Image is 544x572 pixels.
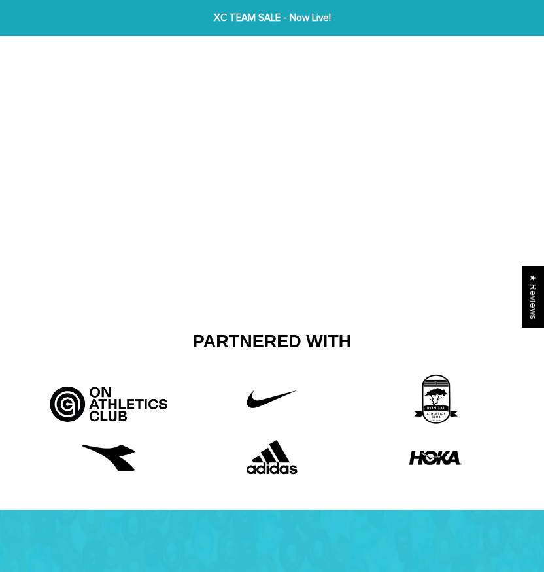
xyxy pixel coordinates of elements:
img: Untitled-1_42f22808-10d6-43b8-a0fd-fffce8cf9462.png [233,373,311,425]
img: 3rd_partner.png [396,373,475,425]
div: Click to open Judge.me floating reviews tab [522,266,544,328]
h2: Partnered With [37,331,507,353]
img: Adidas.png [233,432,311,484]
span: XC TEAM SALE - Now Live! [133,10,411,25]
img: Artboard_5_bcd5fb9d-526a-4748-82a7-e4a7ed1c43f8.jpg [45,373,172,425]
img: HOKA-logo.webp [409,432,462,484]
img: free-diadora-logo-icon-download-in-svg-png-gif-file-formats--brand-fashion-pack-logos-icons-28542... [82,432,135,484]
